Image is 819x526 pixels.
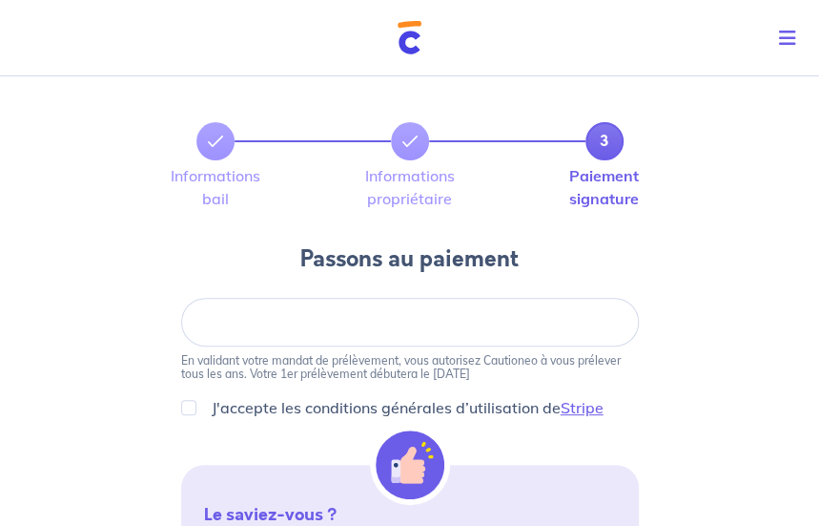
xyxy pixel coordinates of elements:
[205,314,615,330] iframe: Cadre sécurisé pour la saisie de l'IBAN
[204,503,616,526] p: Le saviez-vous ?
[585,168,624,206] label: Paiement signature
[376,431,444,499] img: illu_alert_hand.svg
[398,21,421,54] img: Cautioneo
[764,13,819,63] button: Toggle navigation
[561,398,604,417] a: Stripe
[212,396,604,419] p: J'accepte les conditions générales d’utilisation de
[300,244,519,275] h4: Passons au paiement
[585,122,624,160] a: 3
[391,168,429,206] label: Informations propriétaire
[196,168,235,206] label: Informations bail
[181,354,639,381] p: En validant votre mandat de prélèvement, vous autorisez Cautioneo à vous prélever tous les ans. V...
